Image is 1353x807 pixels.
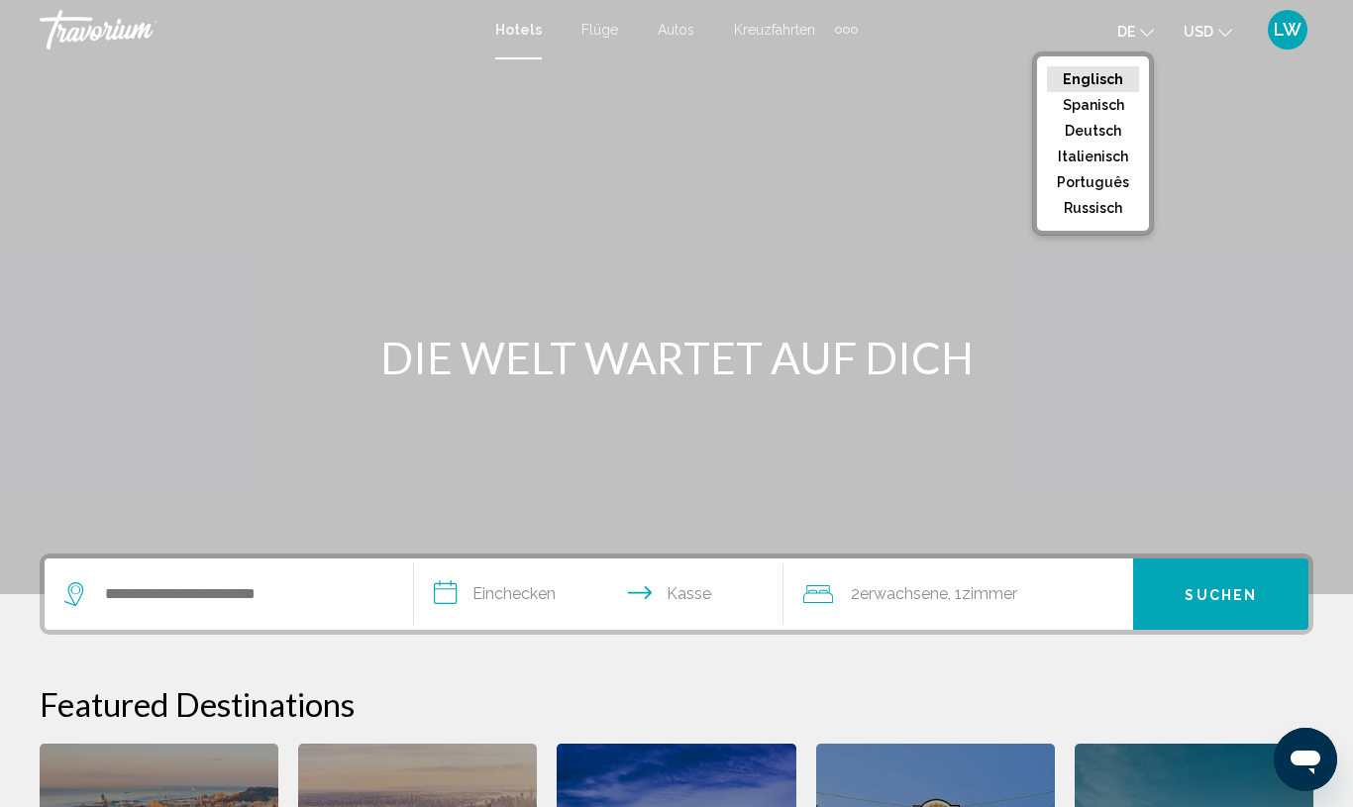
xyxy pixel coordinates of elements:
button: Spanisch [1047,92,1139,118]
font: , 1 [948,584,962,603]
font: de [1117,24,1135,40]
font: Spanisch [1063,97,1124,113]
font: 2 [851,584,860,603]
a: Travorium [40,10,475,50]
font: Englisch [1063,71,1123,87]
button: Português [1047,169,1139,195]
iframe: Schaltfläche zum Öffnen des Messaging-Fensters [1274,728,1337,791]
font: Russisch [1064,200,1122,216]
a: Flüge [581,22,618,38]
a: Autos [658,22,694,38]
font: DIE WELT WARTET AUF DICH [380,332,974,383]
font: Suchen [1185,587,1257,603]
font: Português [1057,174,1129,190]
button: Check-in- und Check-out-Daten [414,558,783,630]
h2: Featured Destinations [40,684,1313,724]
a: Kreuzfahrten [734,22,815,38]
font: Deutsch [1065,123,1121,139]
a: Hotels [495,22,542,38]
button: Suchen [1133,558,1308,630]
button: Englisch [1047,66,1139,92]
button: Deutsch [1047,118,1139,144]
font: Erwachsene [860,584,948,603]
button: Sprache ändern [1117,17,1154,46]
font: Italienisch [1058,149,1128,164]
button: Russisch [1047,195,1139,221]
font: USD [1184,24,1213,40]
font: Zimmer [962,584,1017,603]
button: Währung ändern [1184,17,1232,46]
button: Zusätzliche Navigationselemente [835,14,858,46]
font: LW [1274,19,1301,40]
button: Italienisch [1047,144,1139,169]
button: Reisende: 2 Erwachsene, 0 Kinder [783,558,1133,630]
button: Nutzermenü [1262,9,1313,50]
div: Such-Widget [45,558,1308,630]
